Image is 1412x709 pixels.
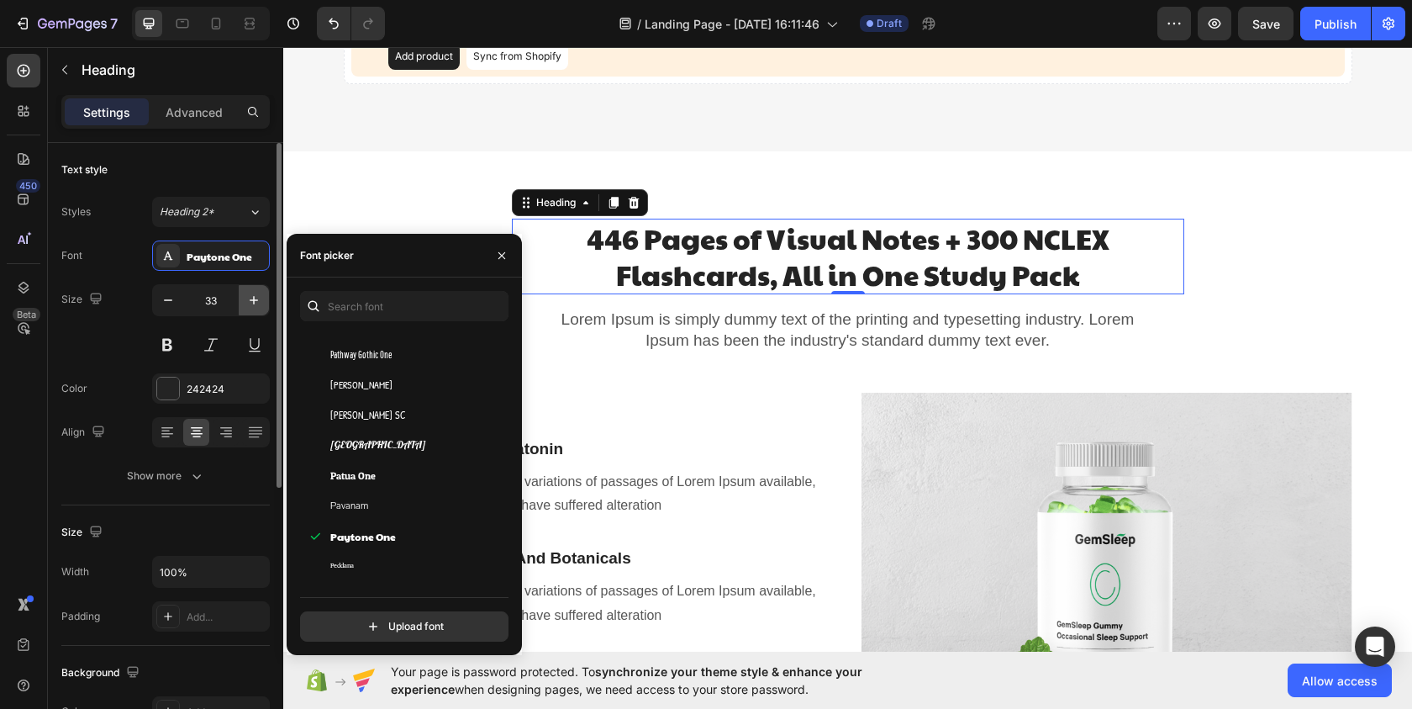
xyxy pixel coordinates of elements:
span: Save [1252,17,1280,31]
p: Advanced [166,103,223,121]
span: Allow access [1302,672,1378,690]
span: Landing Page - [DATE] 16:11:46 [645,15,819,33]
div: Font [61,248,82,263]
p: Lorem Ipsum is simply dummy text of the printing and typesetting industry. Lorem Ipsum has been t... [272,262,857,304]
p: 7 [110,13,118,34]
div: Publish [1315,15,1357,33]
input: Auto [153,557,269,587]
span: [PERSON_NAME] SC [330,408,406,423]
div: Styles [61,204,91,220]
button: Heading 2* [152,197,270,227]
button: Show more [61,461,270,491]
p: 3 Mg Of Melatonin [143,392,550,413]
div: Beta [13,308,40,321]
div: Open Intercom Messenger [1355,627,1395,667]
span: Heading 2* [160,204,214,220]
span: synchronize your theme style & enhance your experience [391,664,862,696]
span: Patua One [330,468,376,484]
div: Background [61,662,143,685]
span: Your page is password protected. To when designing pages, we need access to your store password. [391,663,928,698]
span: Pavanam [330,499,368,514]
h2: Rich Text Editor. Editing area: main [229,172,901,247]
div: Heading [250,148,296,163]
div: Size [61,288,106,311]
div: Color [61,381,87,396]
p: 446 Pages of Visual Notes + 300 NCLEX Flashcards, All in One Study Pack [230,173,899,246]
button: 7 [7,7,125,40]
div: Size [61,521,106,544]
span: / [637,15,641,33]
button: Allow access [1288,664,1392,697]
button: Save [1238,7,1293,40]
div: Text style [61,162,108,177]
button: Publish [1300,7,1371,40]
div: Paytone One [187,249,266,264]
div: Show more [127,468,205,484]
p: L-Theanine And Botanicals [143,501,550,522]
p: Heading [82,60,263,80]
input: Search font [300,291,508,321]
span: Peddana [330,559,354,574]
span: Draft [877,16,902,31]
div: Undo/Redo [317,7,385,40]
span: [PERSON_NAME] [330,378,393,393]
button: Upload font [300,611,508,642]
div: Align [61,421,108,444]
div: Add... [187,610,266,625]
div: 450 [16,179,40,193]
span: Pathway Gothic One [330,347,393,362]
div: Font picker [300,248,354,263]
iframe: Design area [283,47,1412,652]
div: Upload font [365,618,444,635]
p: There are many variations of passages of Lorem Ipsum available, but the majority have suffered al... [143,532,550,581]
div: 242424 [187,382,266,397]
p: There are many variations of passages of Lorem Ipsum available, but the majority have suffered al... [143,423,550,472]
span: Paytone One [330,529,396,544]
div: Padding [61,609,100,624]
span: [GEOGRAPHIC_DATA] [330,438,426,453]
p: Settings [83,103,130,121]
div: Width [61,564,89,579]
